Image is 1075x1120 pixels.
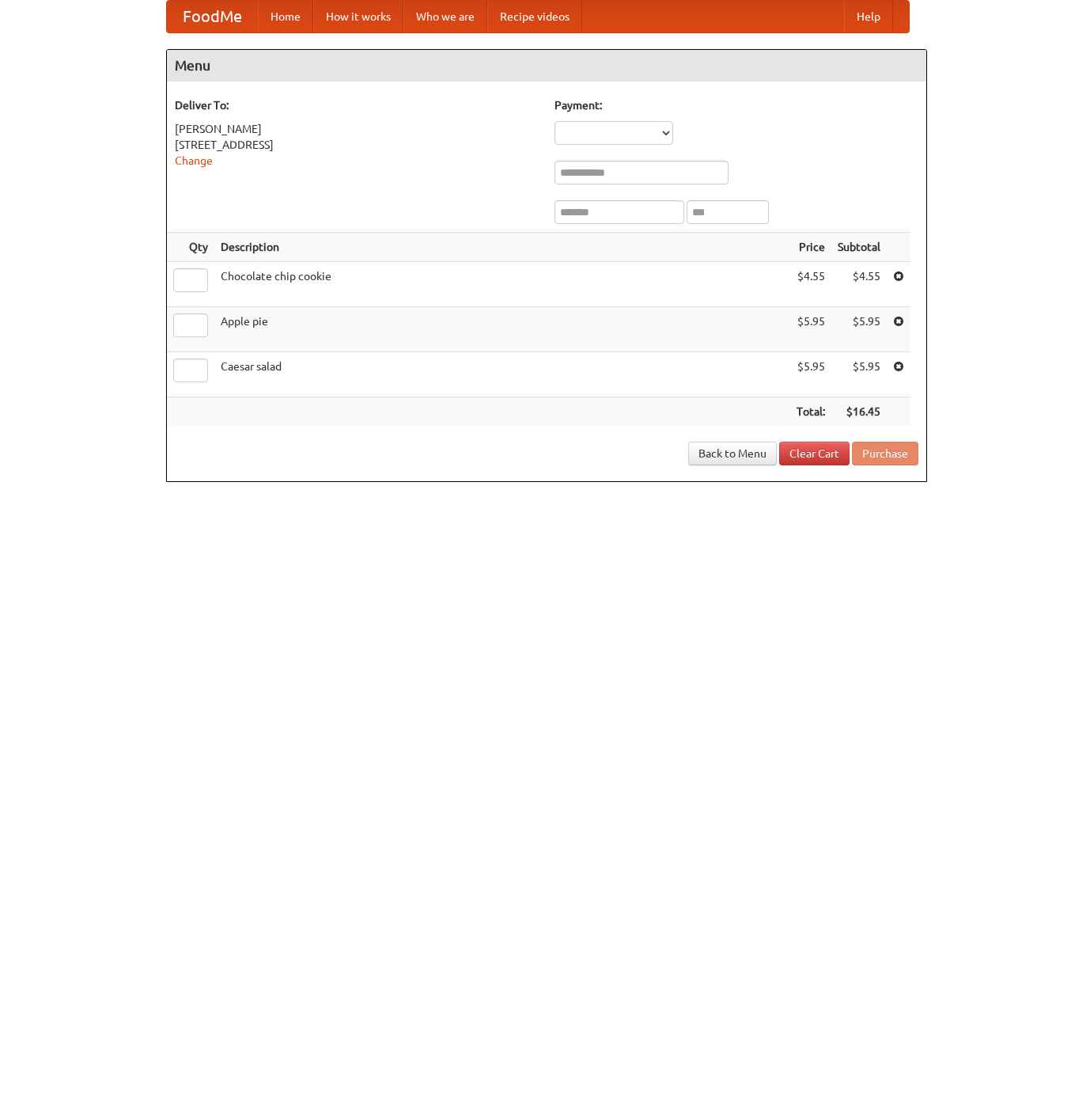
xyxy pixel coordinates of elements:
[175,137,539,153] div: [STREET_ADDRESS]
[167,233,214,262] th: Qty
[313,1,403,32] a: How it works
[214,233,790,262] th: Description
[831,233,887,262] th: Subtotal
[175,97,539,113] h5: Deliver To:
[790,262,831,307] td: $4.55
[852,442,918,465] button: Purchase
[790,397,831,427] th: Total:
[167,50,926,82] h4: Menu
[214,262,790,307] td: Chocolate chip cookie
[790,352,831,397] td: $5.95
[487,1,582,32] a: Recipe videos
[214,307,790,352] td: Apple pie
[790,233,831,262] th: Price
[258,1,313,32] a: Home
[831,397,887,427] th: $16.45
[555,97,918,113] h5: Payment:
[831,262,887,307] td: $4.55
[688,442,777,465] a: Back to Menu
[214,352,790,397] td: Caesar salad
[779,442,850,465] a: Clear Cart
[790,307,831,352] td: $5.95
[831,307,887,352] td: $5.95
[175,154,213,167] a: Change
[844,1,893,32] a: Help
[175,121,539,137] div: [PERSON_NAME]
[403,1,487,32] a: Who we are
[831,352,887,397] td: $5.95
[167,1,258,32] a: FoodMe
